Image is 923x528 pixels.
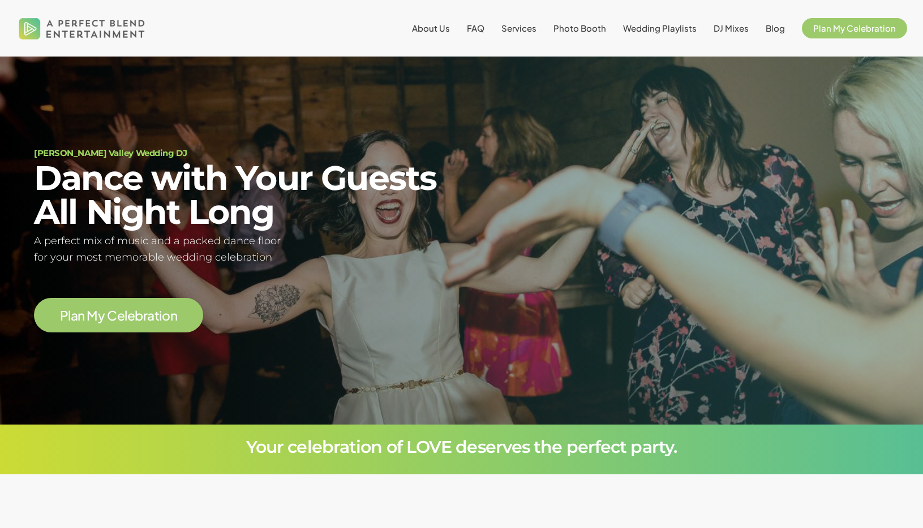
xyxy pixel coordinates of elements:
[412,24,450,33] a: About Us
[623,24,697,33] a: Wedding Playlists
[125,309,127,322] span: l
[98,309,105,322] span: y
[68,309,71,322] span: l
[170,309,178,322] span: n
[412,23,450,33] span: About Us
[71,309,78,322] span: a
[16,8,148,49] img: A Perfect Blend Entertainment
[553,24,606,33] a: Photo Booth
[553,23,606,33] span: Photo Booth
[623,23,697,33] span: Wedding Playlists
[34,439,889,456] h3: Your celebration of LOVE deserves the perfect party.
[159,309,162,322] span: i
[78,309,85,322] span: n
[60,308,177,322] a: Plan My Celebration
[34,149,448,157] h1: [PERSON_NAME] Valley Wedding DJ
[714,24,749,33] a: DJ Mixes
[501,24,536,33] a: Services
[162,309,170,322] span: o
[714,23,749,33] span: DJ Mixes
[501,23,536,33] span: Services
[813,23,896,33] span: Plan My Celebration
[154,309,160,322] span: t
[127,309,135,322] span: e
[135,309,143,322] span: b
[467,23,484,33] span: FAQ
[117,309,125,322] span: e
[147,309,154,322] span: a
[766,23,785,33] span: Blog
[34,233,448,266] h5: A perfect mix of music and a packed dance floor for your most memorable wedding celebration
[802,24,907,33] a: Plan My Celebration
[766,24,785,33] a: Blog
[87,309,98,322] span: M
[34,161,448,229] h2: Dance with Your Guests All Night Long
[143,309,148,322] span: r
[107,309,117,322] span: C
[60,309,68,322] span: P
[467,24,484,33] a: FAQ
